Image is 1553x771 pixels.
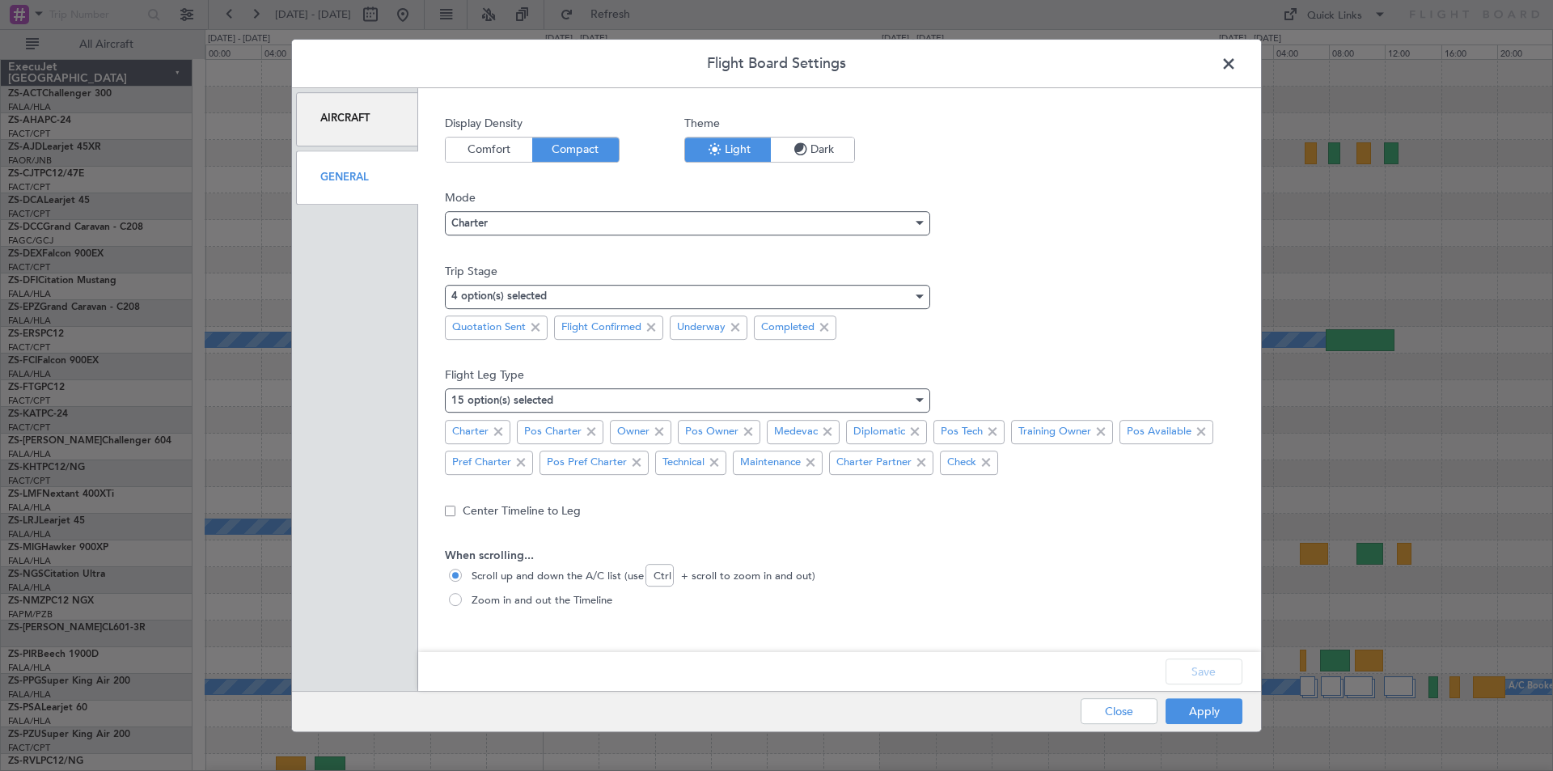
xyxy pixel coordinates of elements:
span: Charter [452,424,489,440]
span: Check [947,455,976,471]
span: Flight Leg Type [445,366,1234,383]
button: Dark [771,138,854,162]
span: Quotation Sent [452,320,526,336]
span: Scroll up and down the A/C list (use Ctrl + scroll to zoom in and out) [465,569,815,585]
span: Theme [684,115,855,132]
button: Close [1081,698,1157,724]
span: Pos Pref Charter [547,455,627,471]
span: Technical [662,455,705,471]
span: Pos Charter [524,424,582,440]
span: Pos Available [1127,424,1191,440]
span: Zoom in and out the Timeline [465,593,612,609]
span: Underway [677,320,726,336]
span: Pos Tech [941,424,983,440]
span: Completed [761,320,815,336]
span: Diplomatic [853,424,905,440]
span: Charter Partner [836,455,912,471]
span: Pref Charter [452,455,511,471]
span: Medevac [774,424,818,440]
span: Flight Confirmed [561,320,641,336]
span: Training Owner [1018,424,1091,440]
mat-select-trigger: 4 option(s) selected [451,292,547,303]
label: Center Timeline to Leg [463,502,581,519]
div: General [296,150,418,205]
mat-select-trigger: 15 option(s) selected [451,396,553,406]
span: Display Density [445,115,620,132]
span: Owner [617,424,650,440]
span: Trip Stage [445,263,1234,280]
button: Comfort [446,138,532,162]
span: When scrolling... [445,548,1234,565]
button: Light [685,138,771,162]
button: Apply [1166,698,1242,724]
span: Mode [445,189,1234,206]
div: Aircraft [296,92,418,146]
span: Charter [451,218,488,229]
span: Pos Owner [685,424,738,440]
header: Flight Board Settings [292,40,1261,88]
span: Maintenance [740,455,801,471]
button: Compact [532,138,619,162]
